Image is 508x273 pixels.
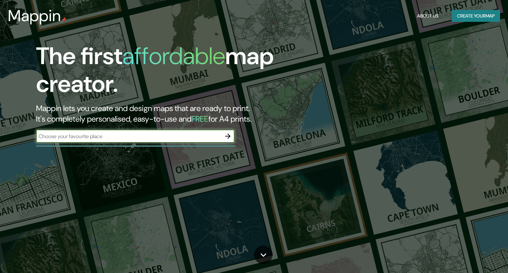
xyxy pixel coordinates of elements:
[36,103,290,124] h2: Mappin lets you create and design maps that are ready to print. It's completely personalised, eas...
[414,10,441,22] button: About Us
[452,10,500,22] button: Create yourmap
[36,133,221,140] input: Choose your favourite place
[122,41,225,71] h1: affordable
[36,42,290,103] h1: The first map creator.
[8,7,61,25] h3: Mappin
[61,17,66,22] img: mappin-pin
[191,114,208,124] h5: FREE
